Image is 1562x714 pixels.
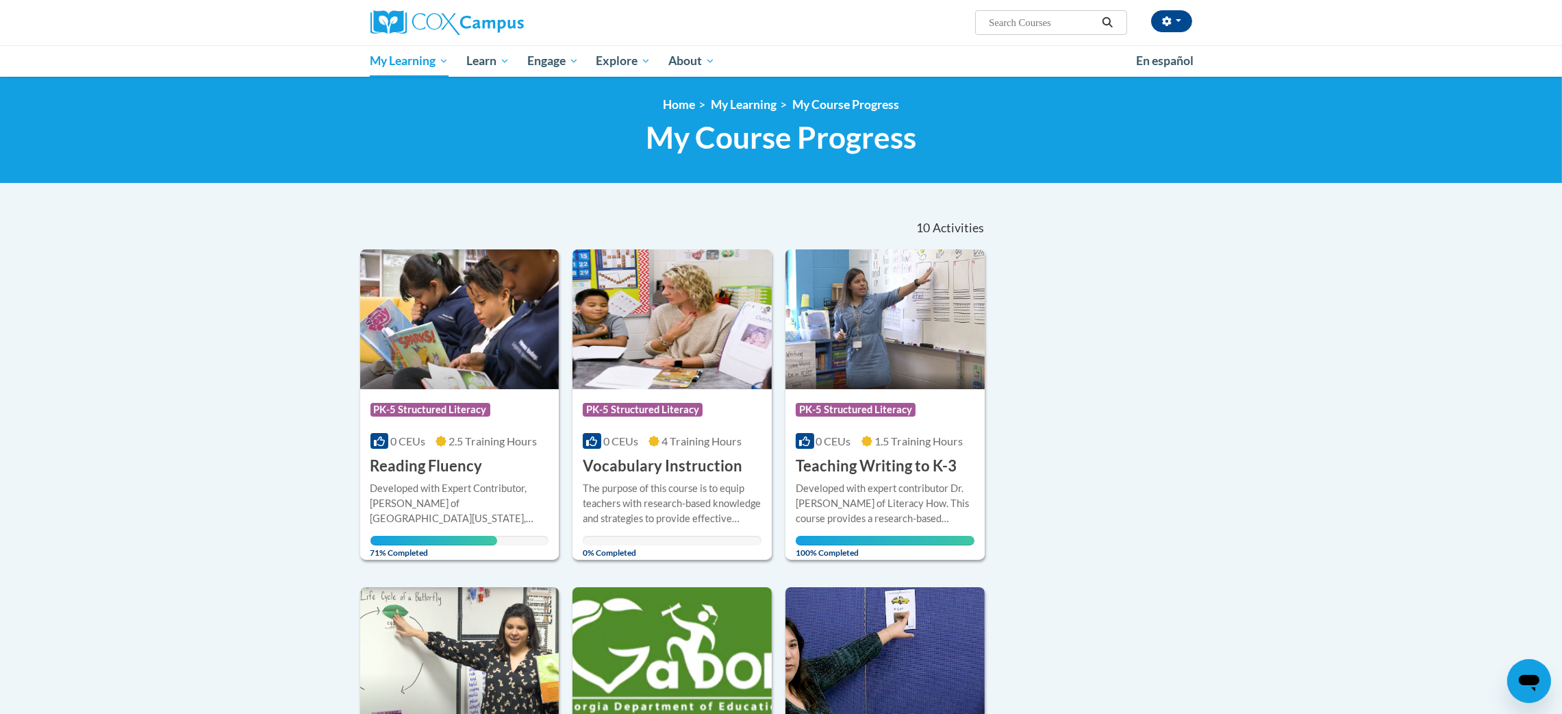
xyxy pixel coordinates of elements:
a: Engage [518,45,588,77]
span: PK-5 Structured Literacy [796,403,916,417]
a: Home [663,97,695,112]
a: Course LogoPK-5 Structured Literacy0 CEUs4 Training Hours Vocabulary InstructionThe purpose of th... [572,249,772,561]
img: Course Logo [785,249,985,389]
h3: Reading Fluency [370,456,483,477]
div: The purpose of this course is to equip teachers with research-based knowledge and strategies to p... [583,481,761,526]
button: Account Settings [1151,10,1192,32]
span: En español [1136,53,1194,68]
a: Learn [457,45,518,77]
h3: Vocabulary Instruction [583,456,742,477]
img: Course Logo [572,249,772,389]
span: 100% Completed [796,536,974,558]
span: 1.5 Training Hours [874,434,963,447]
span: 0 CEUs [816,434,851,447]
a: Course LogoPK-5 Structured Literacy0 CEUs2.5 Training Hours Reading FluencyDeveloped with Expert ... [360,249,559,561]
a: My Course Progress [792,97,899,112]
span: My Learning [370,53,449,69]
span: 71% Completed [370,536,497,558]
div: Your progress [796,536,974,545]
span: Explore [596,53,651,69]
span: Activities [933,221,984,236]
span: Learn [466,53,509,69]
h3: Teaching Writing to K-3 [796,456,957,477]
div: Your progress [370,536,497,545]
span: 0 CEUs [603,434,638,447]
div: Developed with expert contributor Dr. [PERSON_NAME] of Literacy How. This course provides a resea... [796,481,974,526]
span: About [668,53,715,69]
a: About [659,45,724,77]
img: Course Logo [360,249,559,389]
span: 10 [916,221,930,236]
span: Engage [527,53,579,69]
img: Cox Campus [370,10,524,35]
span: PK-5 Structured Literacy [583,403,703,417]
span: 4 Training Hours [662,434,742,447]
button: Search [1097,14,1118,31]
a: Cox Campus [370,10,631,35]
a: Course LogoPK-5 Structured Literacy0 CEUs1.5 Training Hours Teaching Writing to K-3Developed with... [785,249,985,561]
span: 2.5 Training Hours [449,434,537,447]
iframe: Button to launch messaging window [1507,659,1551,703]
div: Developed with Expert Contributor, [PERSON_NAME] of [GEOGRAPHIC_DATA][US_STATE], [GEOGRAPHIC_DATA... [370,481,549,526]
span: PK-5 Structured Literacy [370,403,490,417]
a: My Learning [362,45,458,77]
a: Explore [587,45,659,77]
a: My Learning [711,97,777,112]
span: My Course Progress [646,119,916,156]
input: Search Courses [987,14,1097,31]
span: 0 CEUs [390,434,425,447]
a: En español [1127,47,1202,75]
div: Main menu [350,45,1213,77]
